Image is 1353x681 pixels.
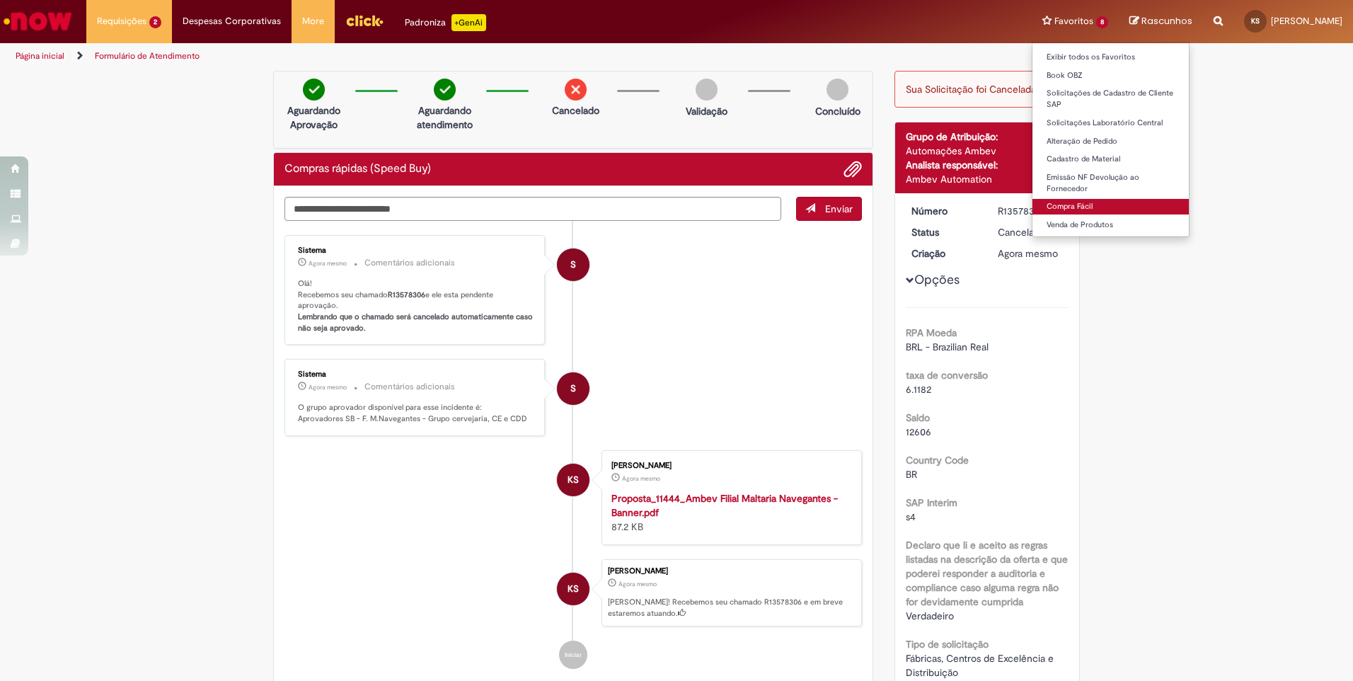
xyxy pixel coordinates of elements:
span: S [570,372,576,406]
a: Rascunhos [1129,15,1192,28]
a: Compra Fácil [1032,199,1189,214]
small: Comentários adicionais [364,381,455,393]
b: SAP Interim [906,496,957,509]
a: Solicitações de Cadastro de Cliente SAP [1032,86,1189,112]
p: +GenAi [451,14,486,31]
span: Agora mesmo [309,259,347,268]
dt: Número [901,204,988,218]
b: Country Code [906,454,969,467]
div: Grupo de Atribuição: [906,130,1069,144]
div: [PERSON_NAME] [608,567,854,576]
button: Enviar [796,197,862,221]
p: Aguardando atendimento [410,103,479,132]
p: Cancelado [552,103,599,118]
div: Sistema [298,246,534,255]
span: BR [906,468,917,481]
div: Kauane Da Silva [557,464,589,496]
span: KS [1251,16,1260,25]
a: Formulário de Atendimento [95,50,200,62]
a: Solicitações Laboratório Central [1032,115,1189,131]
div: Sua Solicitação foi Cancelada. [894,71,1081,108]
h2: Compras rápidas (Speed Buy) Histórico de tíquete [284,163,431,176]
span: KS [568,572,579,606]
span: Agora mesmo [618,580,657,588]
img: check-circle-green.png [434,79,456,101]
div: Automações Ambev [906,144,1069,158]
span: Enviar [825,202,853,215]
li: Kauane Da Silva [284,559,862,627]
img: img-circle-grey.png [696,79,718,101]
dt: Status [901,225,988,239]
p: Concluído [815,104,860,118]
div: Ambev Automation [906,172,1069,186]
span: KS [568,463,579,497]
span: Despesas Corporativas [183,14,281,28]
span: S [570,248,576,282]
b: R13578306 [388,290,425,300]
span: Verdadeiro [906,610,954,622]
a: Book OBZ [1032,68,1189,84]
span: 2 [149,16,161,28]
span: Agora mesmo [998,247,1058,260]
b: Lembrando que o chamado será cancelado automaticamente caso não seja aprovado. [298,311,535,333]
p: O grupo aprovador disponível para esse incidente é: Aprovadores SB - F. M.Navegantes - Grupo cerv... [298,402,534,424]
div: Kauane Da Silva [557,573,589,605]
a: Página inicial [16,50,64,62]
span: [PERSON_NAME] [1271,15,1342,27]
a: Alteração de Pedido [1032,134,1189,149]
p: Aguardando Aprovação [280,103,348,132]
span: Agora mesmo [309,383,347,391]
img: check-circle-green.png [303,79,325,101]
span: s4 [906,510,916,523]
div: Padroniza [405,14,486,31]
span: Rascunhos [1141,14,1192,28]
span: 8 [1096,16,1108,28]
dt: Criação [901,246,988,261]
ul: Trilhas de página [11,43,892,69]
b: Declaro que li e aceito as regras listadas na descrição da oferta e que poderei responder a audit... [906,539,1068,608]
b: Saldo [906,411,930,424]
div: Analista responsável: [906,158,1069,172]
div: R13578306 [998,204,1064,218]
button: Adicionar anexos [844,160,862,178]
div: Cancelado [998,225,1064,239]
b: taxa de conversão [906,369,988,382]
span: Agora mesmo [622,474,660,483]
b: Tipo de solicitação [906,638,989,651]
div: 29/09/2025 16:49:07 [998,246,1064,261]
img: click_logo_yellow_360x200.png [345,10,384,31]
textarea: Digite sua mensagem aqui... [284,197,781,221]
div: [PERSON_NAME] [611,462,847,470]
span: Favoritos [1054,14,1093,28]
span: Fábricas, Centros de Excelência e Distribuição [906,652,1057,679]
b: RPA Moeda [906,326,957,339]
div: Sistema [298,370,534,379]
time: 29/09/2025 16:49:19 [309,259,347,268]
img: ServiceNow [1,7,74,35]
time: 29/09/2025 16:49:16 [309,383,347,391]
p: Validação [686,104,727,118]
span: 12606 [906,425,931,438]
a: Emissão NF Devolução ao Fornecedor [1032,170,1189,196]
p: Olá! Recebemos seu chamado e ele esta pendente aprovação. [298,278,534,334]
div: System [557,372,589,405]
span: 6.1182 [906,383,931,396]
time: 29/09/2025 16:49:07 [998,247,1058,260]
img: remove.png [565,79,587,101]
a: Cadastro de Material [1032,151,1189,167]
p: [PERSON_NAME]! Recebemos seu chamado R13578306 e em breve estaremos atuando. [608,597,854,619]
div: System [557,248,589,281]
time: 29/09/2025 16:48:49 [622,474,660,483]
span: More [302,14,324,28]
a: Proposta_11444_Ambev Filial Maltaria Navegantes - Banner.pdf [611,492,838,519]
span: BRL - Brazilian Real [906,340,989,353]
span: Requisições [97,14,146,28]
a: Exibir todos os Favoritos [1032,50,1189,65]
img: img-circle-grey.png [827,79,848,101]
small: Comentários adicionais [364,257,455,269]
time: 29/09/2025 16:49:07 [618,580,657,588]
a: Venda de Produtos [1032,217,1189,233]
div: 87.2 KB [611,491,847,534]
ul: Favoritos [1032,42,1190,237]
